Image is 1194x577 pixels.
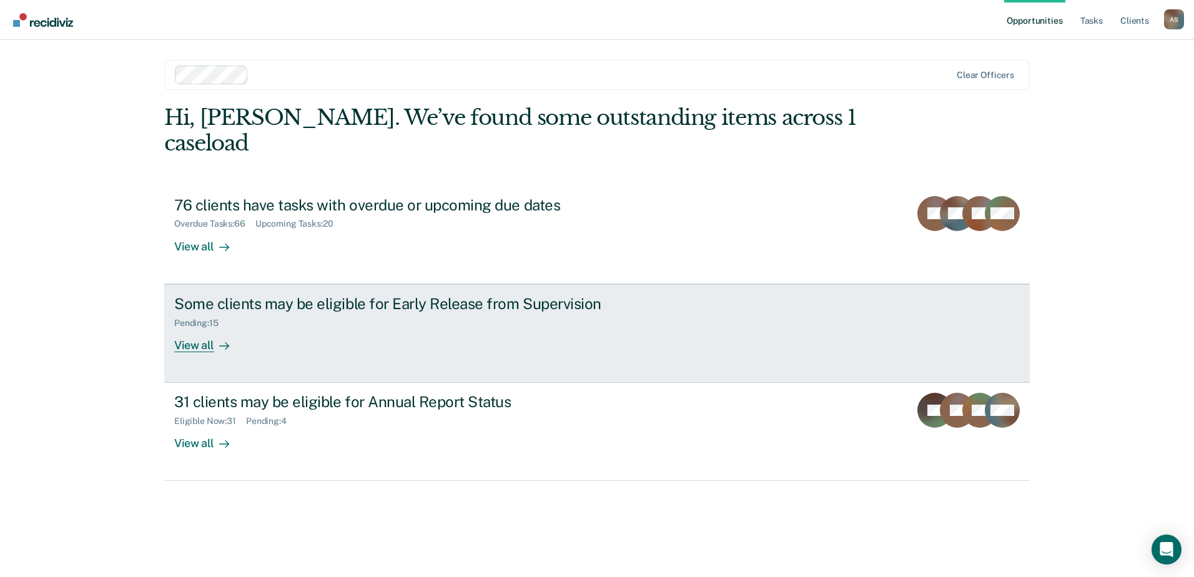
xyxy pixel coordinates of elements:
[174,196,613,214] div: 76 clients have tasks with overdue or upcoming due dates
[174,328,244,352] div: View all
[957,70,1014,81] div: Clear officers
[174,219,255,229] div: Overdue Tasks : 66
[174,416,246,427] div: Eligible Now : 31
[13,13,73,27] img: Recidiviz
[164,284,1030,383] a: Some clients may be eligible for Early Release from SupervisionPending:15View all
[174,393,613,411] div: 31 clients may be eligible for Annual Report Status
[174,318,229,328] div: Pending : 15
[1152,535,1182,565] div: Open Intercom Messenger
[174,229,244,254] div: View all
[1164,9,1184,29] button: Profile dropdown button
[164,105,857,156] div: Hi, [PERSON_NAME]. We’ve found some outstanding items across 1 caseload
[174,295,613,313] div: Some clients may be eligible for Early Release from Supervision
[164,383,1030,481] a: 31 clients may be eligible for Annual Report StatusEligible Now:31Pending:4View all
[255,219,343,229] div: Upcoming Tasks : 20
[174,427,244,451] div: View all
[164,186,1030,284] a: 76 clients have tasks with overdue or upcoming due datesOverdue Tasks:66Upcoming Tasks:20View all
[1164,9,1184,29] div: A S
[246,416,297,427] div: Pending : 4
